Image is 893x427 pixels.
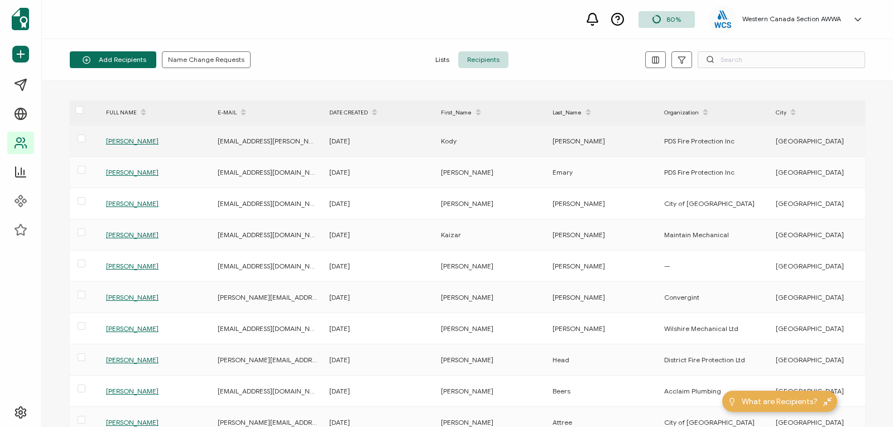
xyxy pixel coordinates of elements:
[664,293,699,301] span: Convergint
[212,103,324,122] div: E-MAIL
[162,51,251,68] button: Name Change Requests
[106,231,159,239] span: [PERSON_NAME]
[329,324,350,333] span: [DATE]
[698,51,865,68] input: Search
[441,356,493,364] span: [PERSON_NAME]
[441,324,493,333] span: [PERSON_NAME]
[329,137,350,145] span: [DATE]
[168,56,244,63] span: Name Change Requests
[664,199,755,208] span: City of [GEOGRAPHIC_DATA]
[776,137,844,145] span: [GEOGRAPHIC_DATA]
[553,137,605,145] span: [PERSON_NAME]
[329,387,350,395] span: [DATE]
[776,418,844,426] span: [GEOGRAPHIC_DATA]
[666,15,681,23] span: 80%
[441,137,457,145] span: Kody
[664,387,721,395] span: Acclaim Plumbing
[329,356,350,364] span: [DATE]
[441,293,493,301] span: [PERSON_NAME]
[553,324,605,333] span: [PERSON_NAME]
[106,293,159,301] span: [PERSON_NAME]
[441,387,493,395] span: [PERSON_NAME]
[106,387,159,395] span: [PERSON_NAME]
[553,293,605,301] span: [PERSON_NAME]
[12,8,29,30] img: sertifier-logomark-colored.svg
[664,231,729,239] span: Maintain Mechanical
[218,137,378,145] span: [EMAIL_ADDRESS][PERSON_NAME][DOMAIN_NAME]
[776,262,844,270] span: [GEOGRAPHIC_DATA]
[218,168,326,176] span: [EMAIL_ADDRESS][DOMAIN_NAME]
[553,387,570,395] span: Beers
[218,293,431,301] span: [PERSON_NAME][EMAIL_ADDRESS][PERSON_NAME][DOMAIN_NAME]
[106,262,159,270] span: [PERSON_NAME]
[553,262,605,270] span: [PERSON_NAME]
[329,418,350,426] span: [DATE]
[664,324,738,333] span: Wilshire Mechanical Ltd
[776,356,844,364] span: [GEOGRAPHIC_DATA]
[547,103,659,122] div: Last_Name
[329,199,350,208] span: [DATE]
[441,262,493,270] span: [PERSON_NAME]
[776,324,844,333] span: [GEOGRAPHIC_DATA]
[106,418,159,426] span: [PERSON_NAME]
[218,199,326,208] span: [EMAIL_ADDRESS][DOMAIN_NAME]
[441,231,461,239] span: Kaizar
[664,262,670,270] span: —
[664,137,734,145] span: PDS Fire Protection Inc
[714,11,731,28] img: eb0530a7-dc53-4dd2-968c-61d1fd0a03d4.png
[324,103,435,122] div: DATE CREATED
[664,356,745,364] span: District Fire Protection Ltd
[776,293,844,301] span: [GEOGRAPHIC_DATA]
[664,418,755,426] span: City of [GEOGRAPHIC_DATA]
[426,51,458,68] span: Lists
[100,103,212,122] div: FULL NAME
[553,356,569,364] span: Head
[218,262,326,270] span: [EMAIL_ADDRESS][DOMAIN_NAME]
[70,51,156,68] button: Add Recipients
[329,231,350,239] span: [DATE]
[218,231,326,239] span: [EMAIL_ADDRESS][DOMAIN_NAME]
[441,418,493,426] span: [PERSON_NAME]
[329,168,350,176] span: [DATE]
[742,396,818,407] span: What are Recipients?
[823,397,832,406] img: minimize-icon.svg
[106,137,159,145] span: [PERSON_NAME]
[106,324,159,333] span: [PERSON_NAME]
[664,168,734,176] span: PDS Fire Protection Inc
[435,103,547,122] div: First_Name
[770,103,882,122] div: City
[776,387,844,395] span: [GEOGRAPHIC_DATA]
[218,418,378,426] span: [PERSON_NAME][EMAIL_ADDRESS][DOMAIN_NAME]
[218,387,326,395] span: [EMAIL_ADDRESS][DOMAIN_NAME]
[776,168,844,176] span: [GEOGRAPHIC_DATA]
[218,324,326,333] span: [EMAIL_ADDRESS][DOMAIN_NAME]
[329,262,350,270] span: [DATE]
[329,293,350,301] span: [DATE]
[776,231,844,239] span: [GEOGRAPHIC_DATA]
[837,373,893,427] iframe: Chat Widget
[553,199,605,208] span: [PERSON_NAME]
[218,356,378,364] span: [PERSON_NAME][EMAIL_ADDRESS][DOMAIN_NAME]
[776,199,844,208] span: [GEOGRAPHIC_DATA]
[553,418,572,426] span: Attree
[441,168,493,176] span: [PERSON_NAME]
[659,103,770,122] div: Organization
[441,199,493,208] span: [PERSON_NAME]
[553,231,605,239] span: [PERSON_NAME]
[106,199,159,208] span: [PERSON_NAME]
[458,51,508,68] span: Recipients
[106,356,159,364] span: [PERSON_NAME]
[553,168,573,176] span: Emary
[106,168,159,176] span: [PERSON_NAME]
[742,15,841,23] h5: Western Canada Section AWWA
